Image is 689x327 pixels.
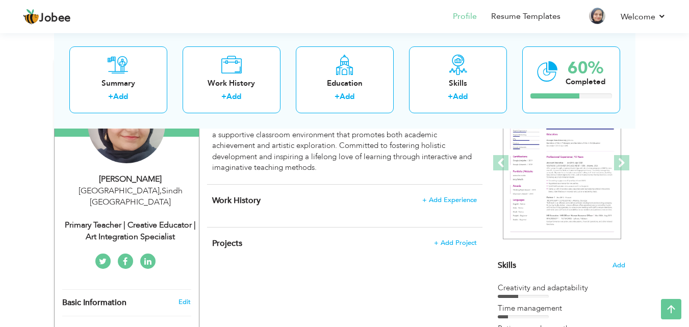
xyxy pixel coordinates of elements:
[78,78,159,88] div: Summary
[448,91,453,102] label: +
[498,283,625,293] div: Creativity and adaptability
[113,91,128,102] a: Add
[62,298,126,308] span: Basic Information
[417,78,499,88] div: Skills
[453,11,477,22] a: Profile
[212,195,261,206] span: Work History
[212,86,476,173] div: Passionate and nurturing Primary Teacher with a creative approach to early education and a strong...
[212,238,476,248] h4: This helps to highlight the project, tools and skills you have worked on.
[212,238,242,249] span: Projects
[221,91,226,102] label: +
[422,196,477,204] span: + Add Experience
[498,260,516,271] span: Skills
[566,59,605,76] div: 60%
[62,219,199,243] div: Primary Teacher | Creative Educator | Art Integration Specialist
[304,78,386,88] div: Education
[335,91,340,102] label: +
[108,91,113,102] label: +
[491,11,560,22] a: Resume Templates
[613,261,625,270] span: Add
[434,239,477,246] span: + Add Project
[39,13,71,24] span: Jobee
[621,11,666,23] a: Welcome
[498,303,625,314] div: Time management
[160,185,162,196] span: ,
[23,9,71,25] a: Jobee
[226,91,241,102] a: Add
[589,8,605,24] img: Profile Img
[453,91,468,102] a: Add
[340,91,354,102] a: Add
[23,9,39,25] img: jobee.io
[566,76,605,87] div: Completed
[212,195,476,206] h4: This helps to show the companies you have worked for.
[191,78,272,88] div: Work History
[178,297,191,307] a: Edit
[62,185,199,209] div: [GEOGRAPHIC_DATA] Sindh [GEOGRAPHIC_DATA]
[62,173,199,185] div: [PERSON_NAME]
